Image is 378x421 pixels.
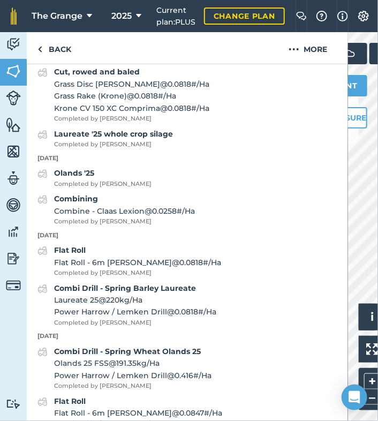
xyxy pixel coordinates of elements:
strong: Laureate '25 whole crop silage [54,129,173,139]
div: Open Intercom Messenger [342,385,367,410]
img: svg+xml;base64,PD94bWwgdmVyc2lvbj0iMS4wIiBlbmNvZGluZz0idXRmLTgiPz4KPCEtLSBHZW5lcmF0b3I6IEFkb2JlIE... [37,167,48,180]
span: Flat Roll - 6m [PERSON_NAME] @ 0.0847 # / Ha [54,407,222,419]
a: Combi Drill - Spring Barley LaureateLaureate 25@220kg/HaPower Harrow / Lemken Drill@0.0818#/HaCom... [37,282,216,328]
strong: Flat Roll [54,245,86,255]
button: More [268,32,348,64]
img: svg+xml;base64,PHN2ZyB4bWxucz0iaHR0cDovL3d3dy53My5vcmcvMjAwMC9zdmciIHdpZHRoPSIyMCIgaGVpZ2h0PSIyNC... [289,43,299,56]
p: [DATE] [27,332,348,341]
span: Grass Disc [PERSON_NAME] @ 0.0818 # / Ha [54,78,209,90]
span: 2025 [111,10,132,22]
strong: Olands '25 [54,168,94,178]
img: svg+xml;base64,PD94bWwgdmVyc2lvbj0iMS4wIiBlbmNvZGluZz0idXRmLTgiPz4KPCEtLSBHZW5lcmF0b3I6IEFkb2JlIE... [339,43,361,64]
img: svg+xml;base64,PHN2ZyB4bWxucz0iaHR0cDovL3d3dy53My5vcmcvMjAwMC9zdmciIHdpZHRoPSI1NiIgaGVpZ2h0PSI2MC... [6,117,21,133]
a: Combi Drill - Spring Wheat Olands 25Olands 25 FSS@191.35kg/HaPower Harrow / Lemken Drill@0.416#/H... [37,345,211,391]
span: Olands 25 FSS @ 191.35 kg / Ha [54,357,211,369]
img: svg+xml;base64,PD94bWwgdmVyc2lvbj0iMS4wIiBlbmNvZGluZz0idXRmLTgiPz4KPCEtLSBHZW5lcmF0b3I6IEFkb2JlIE... [6,36,21,52]
a: Olands '25Completed by [PERSON_NAME] [37,167,152,189]
img: svg+xml;base64,PD94bWwgdmVyc2lvbj0iMS4wIiBlbmNvZGluZz0idXRmLTgiPz4KPCEtLSBHZW5lcmF0b3I6IEFkb2JlIE... [37,244,48,257]
span: Completed by [PERSON_NAME] [54,140,173,149]
a: CombiningCombine - Claas Lexion@0.0258#/HaCompleted by [PERSON_NAME] [37,193,195,226]
img: svg+xml;base64,PD94bWwgdmVyc2lvbj0iMS4wIiBlbmNvZGluZz0idXRmLTgiPz4KPCEtLSBHZW5lcmF0b3I6IEFkb2JlIE... [37,395,48,408]
img: svg+xml;base64,PD94bWwgdmVyc2lvbj0iMS4wIiBlbmNvZGluZz0idXRmLTgiPz4KPCEtLSBHZW5lcmF0b3I6IEFkb2JlIE... [37,128,48,141]
img: svg+xml;base64,PHN2ZyB4bWxucz0iaHR0cDovL3d3dy53My5vcmcvMjAwMC9zdmciIHdpZHRoPSI5IiBoZWlnaHQ9IjI0Ii... [37,43,42,56]
img: svg+xml;base64,PD94bWwgdmVyc2lvbj0iMS4wIiBlbmNvZGluZz0idXRmLTgiPz4KPCEtLSBHZW5lcmF0b3I6IEFkb2JlIE... [6,170,21,186]
span: Combine - Claas Lexion @ 0.0258 # / Ha [54,205,195,217]
span: Krone CV 150 XC Comprima @ 0.0818 # / Ha [54,102,209,114]
span: Grass Rake (Krone) @ 0.0818 # / Ha [54,90,209,102]
a: Flat RollFlat Roll - 6m [PERSON_NAME]@0.0818#/HaCompleted by [PERSON_NAME] [37,244,221,277]
a: Back [27,32,82,64]
span: Flat Roll - 6m [PERSON_NAME] @ 0.0818 # / Ha [54,257,221,268]
span: Power Harrow / Lemken Drill @ 0.0818 # / Ha [54,306,216,318]
img: svg+xml;base64,PD94bWwgdmVyc2lvbj0iMS4wIiBlbmNvZGluZz0idXRmLTgiPz4KPCEtLSBHZW5lcmF0b3I6IEFkb2JlIE... [37,345,48,358]
img: svg+xml;base64,PD94bWwgdmVyc2lvbj0iMS4wIiBlbmNvZGluZz0idXRmLTgiPz4KPCEtLSBHZW5lcmF0b3I6IEFkb2JlIE... [37,282,48,295]
strong: Combi Drill - Spring Barley Laureate [54,283,196,293]
span: Current plan : PLUS [156,4,195,28]
strong: Cut, rowed and baled [54,67,140,77]
span: Completed by [PERSON_NAME] [54,179,152,189]
img: svg+xml;base64,PD94bWwgdmVyc2lvbj0iMS4wIiBlbmNvZGluZz0idXRmLTgiPz4KPCEtLSBHZW5lcmF0b3I6IEFkb2JlIE... [6,91,21,106]
img: fieldmargin Logo [11,7,17,25]
span: Completed by [PERSON_NAME] [54,268,221,278]
a: Change plan [204,7,285,25]
img: svg+xml;base64,PHN2ZyB4bWxucz0iaHR0cDovL3d3dy53My5vcmcvMjAwMC9zdmciIHdpZHRoPSI1NiIgaGVpZ2h0PSI2MC... [6,144,21,160]
img: Four arrows, one pointing top left, one top right, one bottom right and the last bottom left [366,343,378,355]
strong: Flat Roll [54,396,86,406]
img: A cog icon [357,11,370,21]
span: Power Harrow / Lemken Drill @ 0.416 # / Ha [54,370,211,381]
p: [DATE] [27,231,348,240]
img: svg+xml;base64,PD94bWwgdmVyc2lvbj0iMS4wIiBlbmNvZGluZz0idXRmLTgiPz4KPCEtLSBHZW5lcmF0b3I6IEFkb2JlIE... [6,224,21,240]
span: Completed by [PERSON_NAME] [54,381,211,391]
img: svg+xml;base64,PHN2ZyB4bWxucz0iaHR0cDovL3d3dy53My5vcmcvMjAwMC9zdmciIHdpZHRoPSIxNyIgaGVpZ2h0PSIxNy... [337,10,348,22]
span: i [371,310,374,324]
strong: Combi Drill - Spring Wheat Olands 25 [54,347,201,356]
img: svg+xml;base64,PD94bWwgdmVyc2lvbj0iMS4wIiBlbmNvZGluZz0idXRmLTgiPz4KPCEtLSBHZW5lcmF0b3I6IEFkb2JlIE... [6,251,21,267]
img: A question mark icon [315,11,328,21]
a: Laureate '25 whole crop silageCompleted by [PERSON_NAME] [37,128,173,149]
img: Two speech bubbles overlapping with the left bubble in the forefront [296,12,307,21]
strong: Combining [54,194,98,204]
img: svg+xml;base64,PD94bWwgdmVyc2lvbj0iMS4wIiBlbmNvZGluZz0idXRmLTgiPz4KPCEtLSBHZW5lcmF0b3I6IEFkb2JlIE... [37,66,48,79]
span: Completed by [PERSON_NAME] [54,318,216,328]
img: svg+xml;base64,PD94bWwgdmVyc2lvbj0iMS4wIiBlbmNvZGluZz0idXRmLTgiPz4KPCEtLSBHZW5lcmF0b3I6IEFkb2JlIE... [6,399,21,409]
span: Laureate 25 @ 220 kg / Ha [54,294,216,306]
span: The Grange [32,10,82,22]
img: svg+xml;base64,PHN2ZyB4bWxucz0iaHR0cDovL3d3dy53My5vcmcvMjAwMC9zdmciIHdpZHRoPSI1NiIgaGVpZ2h0PSI2MC... [6,63,21,79]
p: [DATE] [27,154,348,163]
img: svg+xml;base64,PD94bWwgdmVyc2lvbj0iMS4wIiBlbmNvZGluZz0idXRmLTgiPz4KPCEtLSBHZW5lcmF0b3I6IEFkb2JlIE... [37,193,48,206]
img: svg+xml;base64,PD94bWwgdmVyc2lvbj0iMS4wIiBlbmNvZGluZz0idXRmLTgiPz4KPCEtLSBHZW5lcmF0b3I6IEFkb2JlIE... [6,278,21,293]
span: Completed by [PERSON_NAME] [54,217,195,227]
span: Completed by [PERSON_NAME] [54,114,209,124]
img: svg+xml;base64,PD94bWwgdmVyc2lvbj0iMS4wIiBlbmNvZGluZz0idXRmLTgiPz4KPCEtLSBHZW5lcmF0b3I6IEFkb2JlIE... [6,197,21,213]
a: Cut, rowed and baledGrass Disc [PERSON_NAME]@0.0818#/HaGrass Rake (Krone)@0.0818#/HaKrone CV 150 ... [37,66,209,123]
